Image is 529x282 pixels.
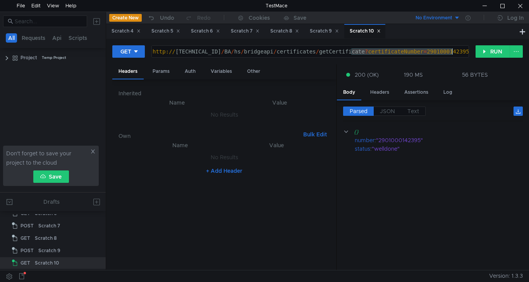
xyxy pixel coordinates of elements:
div: Save [294,15,306,21]
div: Scratch 6 [191,27,220,35]
div: Scratch 7 [38,220,60,232]
div: Scratch 10 [35,257,59,269]
span: POST [21,245,34,256]
div: Scratch 4 [112,27,141,35]
div: Other [241,64,266,79]
div: Body [337,85,361,100]
div: Scratch 9 [38,245,60,256]
button: RUN [476,45,510,58]
div: Scratch 8 [35,232,57,244]
nz-embed-empty: No Results [211,154,238,161]
div: Auth [179,64,202,79]
div: number [355,136,374,144]
button: All [6,33,17,43]
div: "welldone" [372,144,513,153]
span: Version: 1.3.3 [489,270,523,282]
span: Text [407,108,419,115]
h6: Inherited [119,89,330,98]
div: status [355,144,370,153]
button: Scripts [66,33,89,43]
div: No Environment [416,14,452,22]
div: Variables [204,64,238,79]
button: Bulk Edit [300,130,330,139]
div: Drafts [43,197,60,206]
th: Name [125,98,229,107]
div: Undo [160,13,174,22]
div: "2901000142395" [376,136,514,144]
div: Assertions [398,85,435,100]
input: Search... [15,17,82,26]
span: GET [21,232,30,244]
div: 56 BYTES [462,71,488,78]
div: : [355,136,523,144]
span: Don't forget to save your project to the cloud [6,149,89,167]
div: Temp Project [42,52,66,64]
div: {} [354,127,512,136]
button: GET [112,45,145,58]
div: Scratch 9 [310,27,339,35]
span: POST [21,220,34,232]
button: Requests [19,33,48,43]
div: 190 MS [404,71,423,78]
nz-embed-empty: No Results [211,111,238,118]
span: JSON [380,108,395,115]
div: Cookies [249,13,270,22]
div: Log [437,85,459,100]
button: No Environment [406,12,460,24]
div: Scratch 5 [151,27,180,35]
div: Log In [507,13,524,22]
th: Name [131,141,229,150]
div: Scratch 8 [270,27,299,35]
div: GET [120,47,131,56]
h6: Own [119,131,300,141]
div: Project [21,52,37,64]
div: Headers [364,85,395,100]
div: Params [146,64,176,79]
span: GET [21,257,30,269]
button: Create New [109,14,142,22]
div: : [355,144,523,153]
div: Scratch 10 [350,27,381,35]
th: Value [229,98,330,107]
div: Scratch 7 [231,27,259,35]
button: Undo [142,12,180,24]
div: Redo [197,13,211,22]
span: 200 (OK) [355,70,379,79]
span: Parsed [350,108,368,115]
button: Save [33,170,69,183]
button: Redo [180,12,216,24]
th: Value [229,141,324,150]
button: + Add Header [203,166,246,175]
button: Api [50,33,64,43]
div: Headers [112,64,144,79]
